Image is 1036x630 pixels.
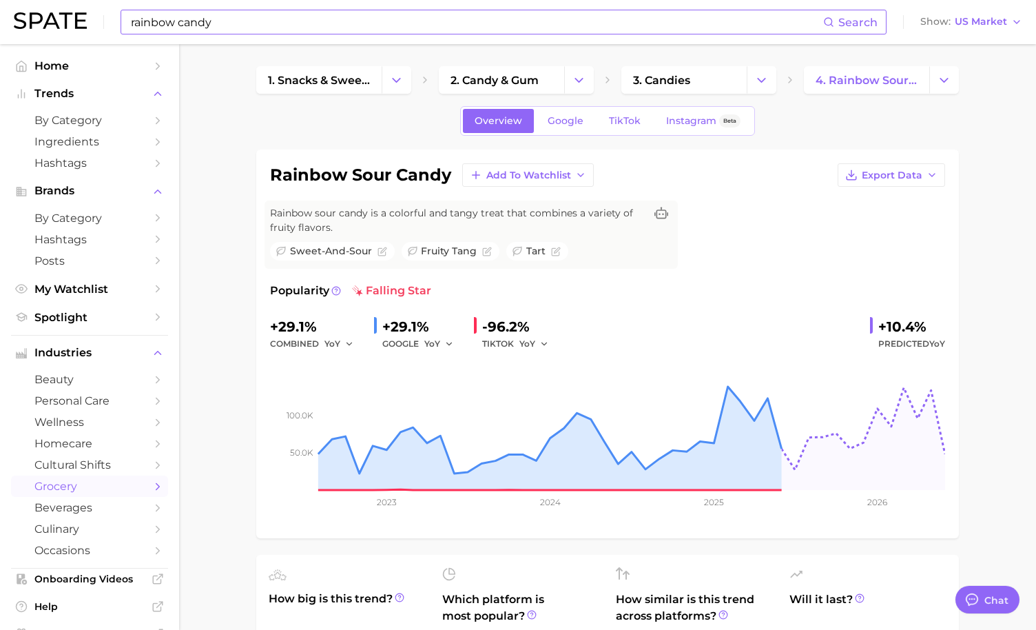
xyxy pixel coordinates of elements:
[11,278,168,300] a: My Watchlist
[421,244,477,258] span: fruity tang
[11,540,168,561] a: occasions
[450,74,539,87] span: 2. candy & gum
[548,115,583,127] span: Google
[34,254,145,267] span: Posts
[270,283,329,299] span: Popularity
[616,591,773,624] span: How similar is this trend across platforms?
[34,311,145,324] span: Spotlight
[324,336,354,352] button: YoY
[11,497,168,518] a: beverages
[804,66,929,94] a: 4. rainbow sour candy
[424,338,440,349] span: YoY
[666,115,716,127] span: Instagram
[475,115,522,127] span: Overview
[377,247,387,256] button: Flag as miscategorized or irrelevant
[621,66,747,94] a: 3. candies
[867,497,887,507] tspan: 2026
[11,250,168,272] a: Posts
[34,212,145,225] span: by Category
[324,338,340,349] span: YoY
[540,497,561,507] tspan: 2024
[11,518,168,540] a: culinary
[270,206,645,235] span: Rainbow sour candy is a colorful and tangy treat that combines a variety of fruity flavors.
[609,115,641,127] span: TikTok
[11,569,168,589] a: Onboarding Videos
[551,247,561,256] button: Flag as miscategorized or irrelevant
[34,373,145,386] span: beauty
[486,170,571,181] span: Add to Watchlist
[290,244,372,258] span: sweet-and-sour
[519,338,535,349] span: YoY
[838,16,878,29] span: Search
[654,109,752,133] a: InstagramBeta
[704,497,724,507] tspan: 2025
[929,66,959,94] button: Change Category
[11,110,168,131] a: by Category
[256,66,382,94] a: 1. snacks & sweets
[917,13,1026,31] button: ShowUS Market
[11,207,168,229] a: by Category
[34,437,145,450] span: homecare
[482,336,558,352] div: TIKTOK
[463,109,534,133] a: Overview
[270,167,451,183] h1: rainbow sour candy
[424,336,454,352] button: YoY
[519,336,549,352] button: YoY
[11,343,168,363] button: Industries
[536,109,595,133] a: Google
[11,55,168,77] a: Home
[270,316,363,338] div: +29.1%
[816,74,918,87] span: 4. rainbow sour candy
[633,74,690,87] span: 3. candies
[597,109,652,133] a: TikTok
[11,390,168,411] a: personal care
[34,233,145,246] span: Hashtags
[129,10,823,34] input: Search here for a brand, industry, or ingredient
[34,88,145,100] span: Trends
[878,316,945,338] div: +10.4%
[11,476,168,497] a: grocery
[838,163,945,187] button: Export Data
[377,497,397,507] tspan: 2023
[34,600,145,613] span: Help
[723,115,736,127] span: Beta
[11,181,168,201] button: Brands
[955,18,1007,26] span: US Market
[34,114,145,127] span: by Category
[11,454,168,476] a: cultural shifts
[34,394,145,407] span: personal care
[34,156,145,170] span: Hashtags
[352,283,431,299] span: falling star
[11,83,168,104] button: Trends
[34,135,145,148] span: Ingredients
[34,416,145,429] span: wellness
[11,433,168,454] a: homecare
[747,66,776,94] button: Change Category
[878,336,945,352] span: Predicted
[11,596,168,617] a: Help
[564,66,594,94] button: Change Category
[929,338,945,349] span: YoY
[11,131,168,152] a: Ingredients
[34,283,145,296] span: My Watchlist
[270,336,363,352] div: combined
[482,247,492,256] button: Flag as miscategorized or irrelevant
[462,163,594,187] button: Add to Watchlist
[11,229,168,250] a: Hashtags
[482,316,558,338] div: -96.2%
[34,185,145,197] span: Brands
[382,66,411,94] button: Change Category
[11,411,168,433] a: wellness
[269,591,426,624] span: How big is this trend?
[34,347,145,359] span: Industries
[862,170,922,181] span: Export Data
[352,285,363,296] img: falling star
[11,152,168,174] a: Hashtags
[34,544,145,557] span: occasions
[11,369,168,390] a: beauty
[14,12,87,29] img: SPATE
[34,573,145,585] span: Onboarding Videos
[11,307,168,328] a: Spotlight
[268,74,370,87] span: 1. snacks & sweets
[789,591,946,624] span: Will it last?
